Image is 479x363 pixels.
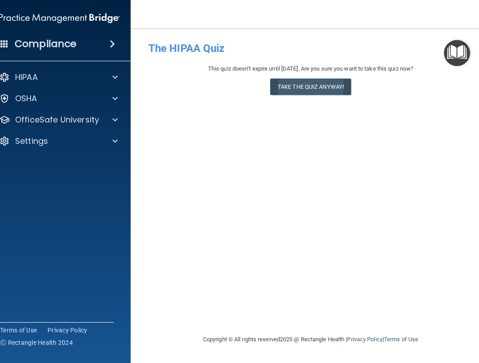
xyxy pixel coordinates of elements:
[148,43,473,54] h4: The HIPAA Quiz
[48,326,88,335] a: Privacy Policy
[15,114,99,125] p: OfficeSafe University
[444,40,470,66] button: Open Resource Center
[15,93,37,104] p: OSHA
[325,300,468,335] iframe: Drift Widget Chat Controller
[270,79,351,95] button: Take the quiz anyway!
[384,336,418,343] a: Terms of Use
[148,325,473,354] div: Copyright © All rights reserved 2025 @ Rectangle Health | |
[15,72,38,83] p: HIPAA
[148,63,473,74] div: This quiz doesn’t expire until [DATE]. Are you sure you want to take this quiz now?
[15,38,76,50] h4: Compliance
[15,136,48,146] p: Settings
[347,336,382,343] a: Privacy Policy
